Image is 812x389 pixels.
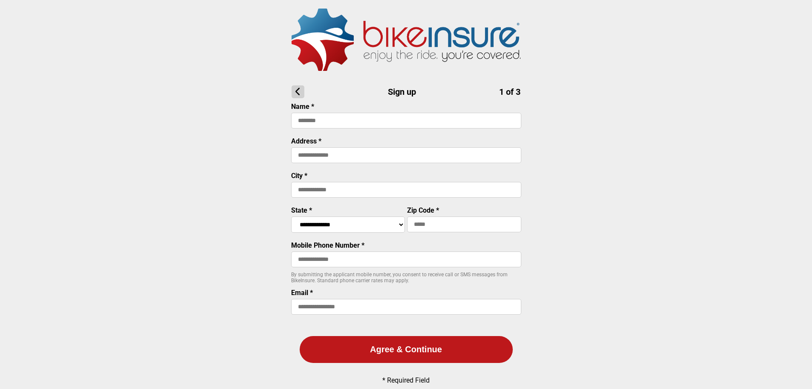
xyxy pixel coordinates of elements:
[291,206,312,214] label: State *
[382,376,430,384] p: * Required Field
[300,336,513,363] button: Agree & Continue
[291,137,321,145] label: Address *
[291,241,364,249] label: Mobile Phone Number *
[291,272,521,284] p: By submitting the applicant mobile number, you consent to receive call or SMS messages from BikeI...
[291,289,313,297] label: Email *
[407,206,439,214] label: Zip Code *
[291,102,314,111] label: Name *
[499,87,520,97] span: 1 of 3
[291,172,307,180] label: City *
[292,85,520,98] h1: Sign up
